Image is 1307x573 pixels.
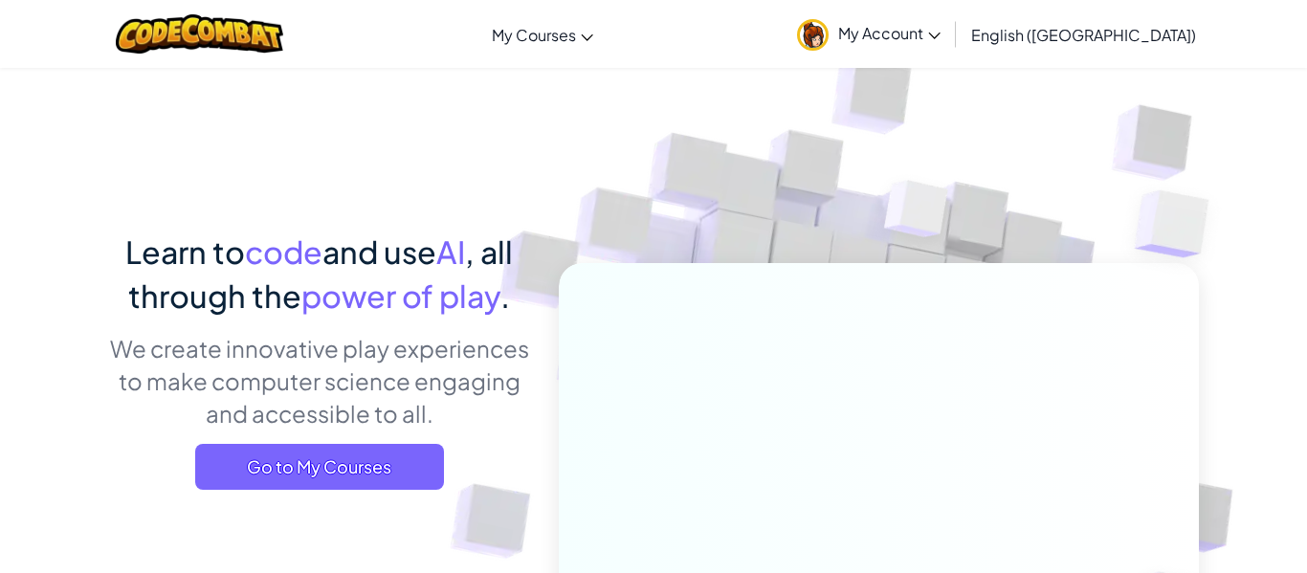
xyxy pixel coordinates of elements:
span: AI [436,232,465,271]
span: Learn to [125,232,245,271]
img: Overlap cubes [849,143,986,285]
span: My Account [838,23,941,43]
img: CodeCombat logo [116,14,283,54]
p: We create innovative play experiences to make computer science engaging and accessible to all. [108,332,530,430]
span: English ([GEOGRAPHIC_DATA]) [971,25,1196,45]
span: and use [322,232,436,271]
span: . [500,276,510,315]
a: English ([GEOGRAPHIC_DATA]) [962,9,1206,60]
a: Go to My Courses [195,444,444,490]
span: power of play [301,276,500,315]
span: code [245,232,322,271]
span: My Courses [492,25,576,45]
img: avatar [797,19,829,51]
a: My Courses [482,9,603,60]
a: My Account [787,4,950,64]
img: Overlap cubes [1097,143,1262,305]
